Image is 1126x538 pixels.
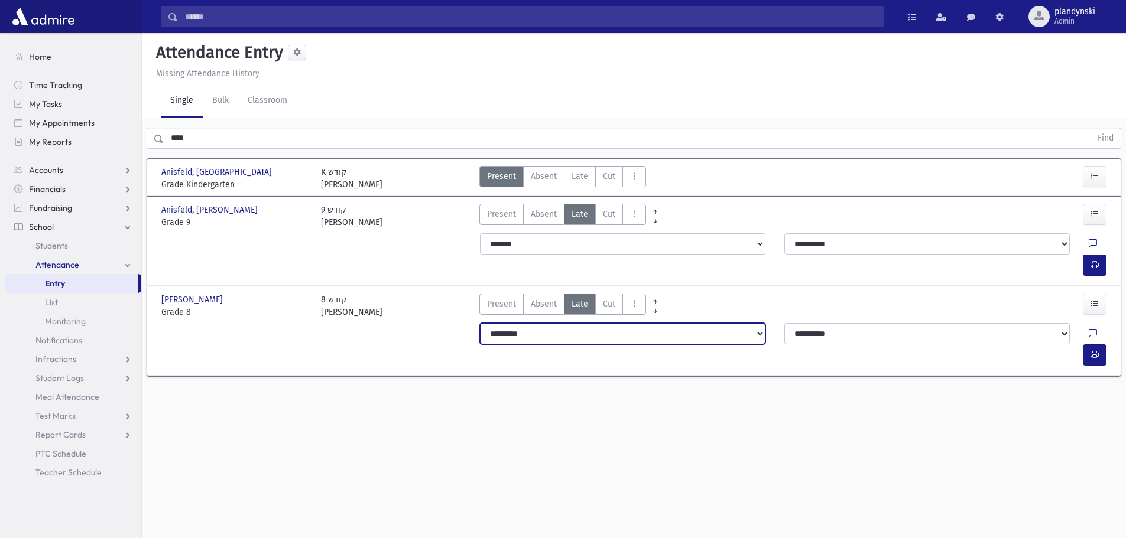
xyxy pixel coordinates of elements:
span: My Reports [29,136,72,147]
a: Meal Attendance [5,387,141,406]
a: Students [5,236,141,255]
a: Home [5,47,141,66]
span: [PERSON_NAME] [161,294,225,306]
span: Meal Attendance [35,392,99,402]
a: Financials [5,180,141,198]
span: Grade 9 [161,216,309,229]
a: School [5,217,141,236]
a: My Appointments [5,113,141,132]
img: AdmirePro [9,5,77,28]
span: Home [29,51,51,62]
span: Late [572,208,588,220]
span: Fundraising [29,203,72,213]
a: Attendance [5,255,141,274]
span: Infractions [35,354,76,364]
span: Monitoring [45,316,86,327]
a: My Tasks [5,94,141,113]
a: Accounts [5,161,141,180]
span: Students [35,240,68,251]
span: Teacher Schedule [35,467,102,478]
div: AttTypes [479,294,646,318]
span: List [45,297,58,308]
div: 8 קודש [PERSON_NAME] [321,294,382,318]
span: Student Logs [35,373,84,383]
span: Cut [603,170,615,182]
span: Absent [531,298,557,310]
div: AttTypes [479,204,646,229]
a: Entry [5,274,138,293]
span: Absent [531,170,557,182]
span: Test Marks [35,410,76,421]
div: K קודש [PERSON_NAME] [321,166,382,191]
span: Grade Kindergarten [161,178,309,191]
span: Time Tracking [29,80,82,90]
span: Present [487,208,516,220]
a: Notifications [5,331,141,350]
span: Attendance [35,259,79,270]
span: Present [487,170,516,182]
a: Test Marks [5,406,141,425]
button: Find [1091,128,1121,148]
a: Fundraising [5,198,141,217]
a: List [5,293,141,312]
a: Infractions [5,350,141,369]
span: My Appointments [29,118,95,128]
span: Accounts [29,165,63,175]
h5: Attendance Entry [151,43,283,63]
span: PTC Schedule [35,448,86,459]
span: Anisfeld, [PERSON_NAME] [161,204,260,216]
a: Single [161,84,203,118]
span: Present [487,298,516,310]
span: Report Cards [35,429,86,440]
span: Notifications [35,335,82,345]
a: My Reports [5,132,141,151]
span: Admin [1054,17,1095,26]
a: Missing Attendance History [151,69,259,79]
a: PTC Schedule [5,444,141,463]
a: Student Logs [5,369,141,387]
span: Cut [603,298,615,310]
span: Grade 8 [161,306,309,318]
span: Late [572,170,588,182]
span: Anisfeld, [GEOGRAPHIC_DATA] [161,166,274,178]
span: Cut [603,208,615,220]
span: plandynski [1054,7,1095,17]
span: Late [572,298,588,310]
span: School [29,221,54,232]
span: Absent [531,208,557,220]
span: Financials [29,184,66,194]
a: Time Tracking [5,76,141,94]
a: Bulk [203,84,238,118]
input: Search [178,6,883,27]
a: Monitoring [5,312,141,331]
div: 9 קודש [PERSON_NAME] [321,204,382,229]
a: Report Cards [5,425,141,444]
u: Missing Attendance History [156,69,259,79]
div: AttTypes [479,166,646,191]
a: Teacher Schedule [5,463,141,482]
span: My Tasks [29,99,62,109]
span: Entry [45,278,65,289]
a: Classroom [238,84,297,118]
